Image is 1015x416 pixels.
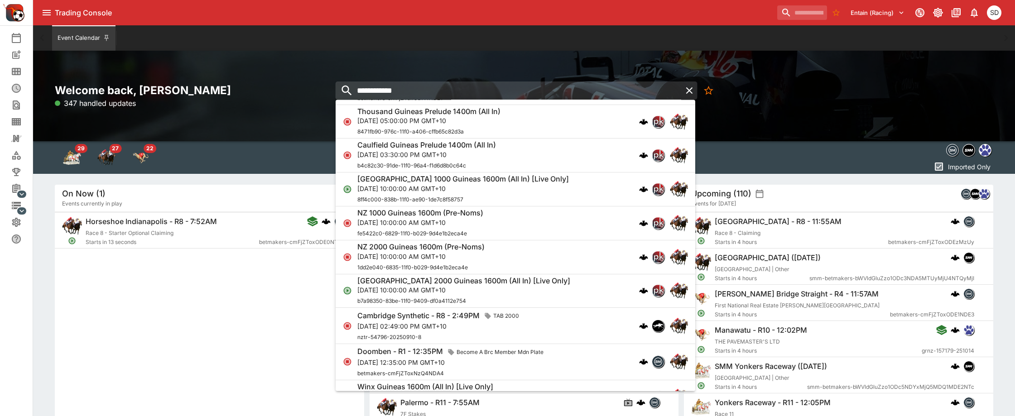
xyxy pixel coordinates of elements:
[343,219,352,228] svg: Closed
[979,144,991,157] div: grnz
[698,273,706,281] svg: Open
[52,25,115,51] button: Event Calendar
[11,66,36,77] div: Meetings
[951,289,960,298] div: cerberus
[698,237,706,245] svg: Open
[715,289,879,299] h6: [PERSON_NAME] Bridge Straight - R4 - 11:57AM
[715,346,922,355] span: Starts in 4 hours
[951,398,960,407] img: logo-cerberus.svg
[963,288,974,299] div: betmakers
[961,188,972,199] div: betmakers
[652,285,664,297] img: pricekinetics.png
[652,116,664,128] img: pricekinetics.png
[691,252,711,272] img: horse_racing.png
[970,188,981,199] div: samemeetingmulti
[639,185,648,194] img: logo-cerberus.svg
[652,391,664,403] div: pricekinetics
[964,361,974,371] img: samemeetingmulti.png
[948,162,991,172] p: Imported Only
[964,397,974,407] img: betmakers.png
[691,188,751,199] h5: Upcoming (110)
[357,347,443,357] h6: Doomben - R1 - 12:35PM
[652,149,664,162] div: pricekinetics
[951,362,960,371] div: cerberus
[652,285,664,297] div: pricekinetics
[343,321,352,330] svg: Closed
[132,148,150,167] div: Greyhound Racing
[357,196,463,203] span: 8ff4c000-838b-11f0-ae90-1de7c8f58757
[652,356,664,368] div: betmakers
[964,325,974,335] img: grnz.png
[951,217,960,226] div: cerberus
[912,5,928,21] button: Connected to PK
[777,5,827,20] input: search
[652,356,664,368] img: betmakers.png
[715,238,888,247] span: Starts in 4 hours
[639,185,648,194] div: cerberus
[357,358,547,367] p: [DATE] 12:35:00 PM GMT+10
[652,217,664,230] div: pricekinetics
[11,83,36,94] div: Futures
[357,298,466,305] span: b7a98350-83be-11f0-9409-df0a4112e754
[951,325,960,335] div: cerberus
[400,398,480,407] h6: Palermo - R11 - 7:55AM
[670,282,688,300] img: horse_racing.png
[357,116,500,126] p: [DATE] 05:00:00 PM GMT+10
[63,148,81,167] img: harness_racing
[109,144,121,153] span: 27
[652,184,664,196] img: pricekinetics.png
[951,398,960,407] div: cerberus
[144,144,156,153] span: 22
[400,383,577,392] span: Starts in 2 minutes
[357,218,483,227] p: [DATE] 10:00:00 AM GMT+10
[11,100,36,110] div: Search
[357,322,523,331] p: [DATE] 02:49:00 PM GMT+10
[979,188,990,199] div: grnz
[62,199,122,208] span: Events currently in play
[649,397,659,408] div: betmakers
[715,274,809,283] span: Starts in 4 hours
[963,252,974,263] div: samemeetingmulti
[357,286,570,295] p: [DATE] 10:00:00 AM GMT+10
[652,320,664,332] div: nztr
[55,83,364,97] h2: Welcome back, [PERSON_NAME]
[343,117,352,126] svg: Closed
[639,151,648,160] img: logo-cerberus.svg
[334,216,345,227] div: betmakers
[639,253,648,262] img: logo-cerberus.svg
[930,5,946,21] button: Toggle light/dark mode
[11,116,36,127] div: Template Search
[670,353,688,371] img: horse_racing.png
[357,150,496,160] p: [DATE] 03:30:00 PM GMT+10
[715,338,780,345] span: THE PAVEMASTER'S LTD
[639,253,648,262] div: cerberus
[55,8,774,18] div: Trading Console
[11,49,36,60] div: New Event
[322,217,331,226] img: logo-cerberus.svg
[845,5,910,20] button: Select Tenant
[55,141,158,174] div: Event type filters
[322,217,331,226] div: cerberus
[357,252,485,261] p: [DATE] 10:00:00 AM GMT+10
[639,117,648,126] img: logo-cerberus.svg
[357,209,483,218] h6: NZ 1000 Guineas 1600m (Pre-Noms)
[357,382,493,392] h6: Winx Guineas 1600m (All In) [Live Only]
[357,276,570,286] h6: [GEOGRAPHIC_DATA] 2000 Guineas 1600m (All In) [Live Only]
[970,189,980,199] img: samemeetingmulti.png
[966,5,982,21] button: Notifications
[639,219,648,228] img: logo-cerberus.svg
[11,133,36,144] div: Nexus Entities
[715,325,807,335] h6: Manawatu - R10 - 12:02PM
[453,348,547,357] span: Become A Brc Member Mdn Plate
[357,370,444,377] span: betmakers-cmFjZToxNzQ4NDA4
[639,219,648,228] div: cerberus
[11,150,36,161] div: Categories
[670,248,688,266] img: horse_racing.png
[75,144,87,153] span: 29
[948,5,964,21] button: Documentation
[670,113,688,131] img: horse_racing.png
[963,216,974,227] div: betmakers
[68,237,76,245] svg: Open
[962,144,975,157] div: samemeetingmulti
[698,345,706,354] svg: Open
